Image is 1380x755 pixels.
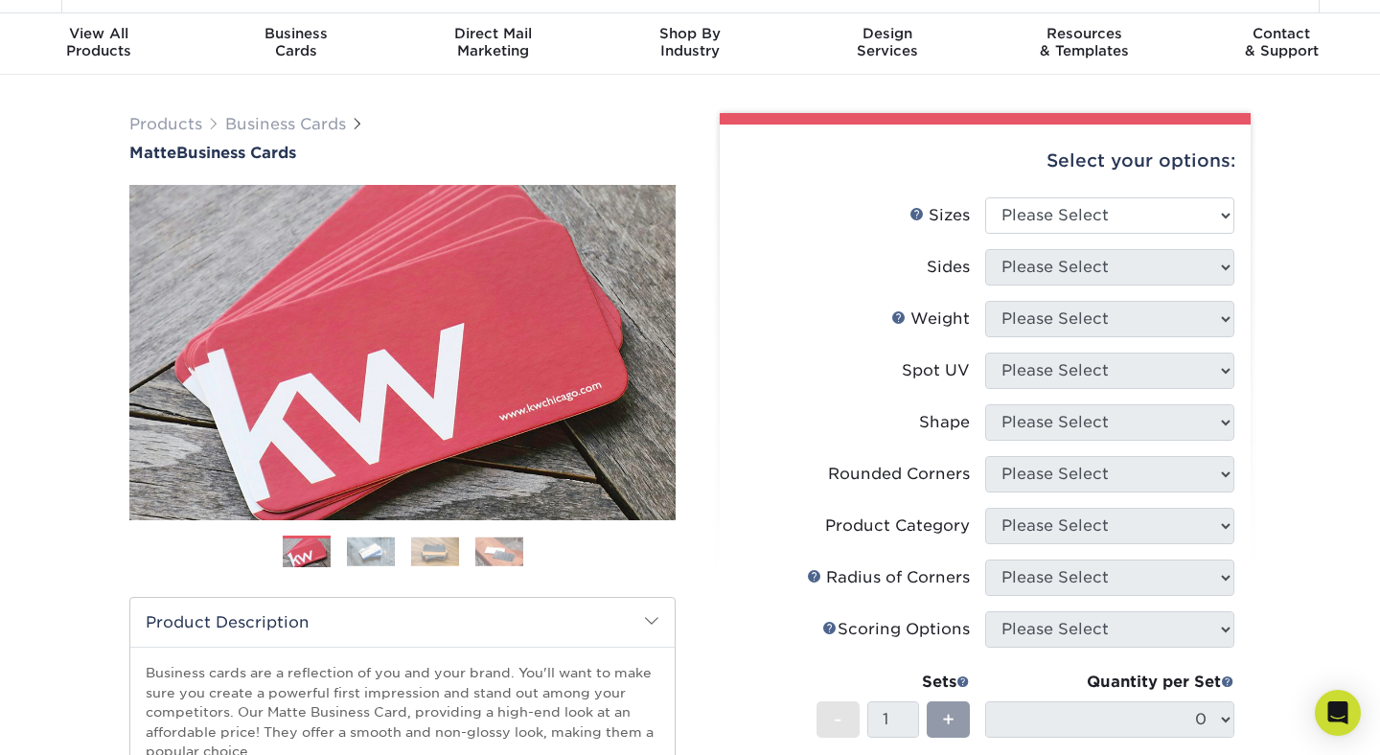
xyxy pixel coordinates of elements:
a: Business Cards [225,115,346,133]
img: Business Cards 01 [283,529,331,577]
span: Resources [986,25,1184,42]
a: Contact& Support [1183,13,1380,75]
span: - [834,705,842,734]
div: & Support [1183,25,1380,59]
a: Resources& Templates [986,13,1184,75]
span: Direct Mail [394,25,591,42]
div: Industry [591,25,789,59]
div: & Templates [986,25,1184,59]
div: Scoring Options [822,618,970,641]
div: Product Category [825,515,970,538]
div: Sizes [909,204,970,227]
span: Matte [129,144,176,162]
a: Direct MailMarketing [394,13,591,75]
img: Business Cards 03 [411,537,459,566]
div: Radius of Corners [807,566,970,589]
img: Business Cards 04 [475,537,523,566]
img: Business Cards 02 [347,537,395,566]
span: Design [789,25,986,42]
a: BusinessCards [197,13,395,75]
a: DesignServices [789,13,986,75]
div: Cards [197,25,395,59]
span: + [942,705,954,734]
div: Sets [816,671,970,694]
div: Select your options: [735,125,1235,197]
div: Quantity per Set [985,671,1234,694]
span: Business [197,25,395,42]
div: Sides [927,256,970,279]
div: Weight [891,308,970,331]
div: Shape [919,411,970,434]
img: Matte 01 [129,80,676,626]
span: Shop By [591,25,789,42]
span: Contact [1183,25,1380,42]
div: Rounded Corners [828,463,970,486]
h1: Business Cards [129,144,676,162]
a: Shop ByIndustry [591,13,789,75]
a: Products [129,115,202,133]
div: Spot UV [902,359,970,382]
a: MatteBusiness Cards [129,144,676,162]
div: Open Intercom Messenger [1315,690,1361,736]
div: Services [789,25,986,59]
h2: Product Description [130,598,675,647]
div: Marketing [394,25,591,59]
